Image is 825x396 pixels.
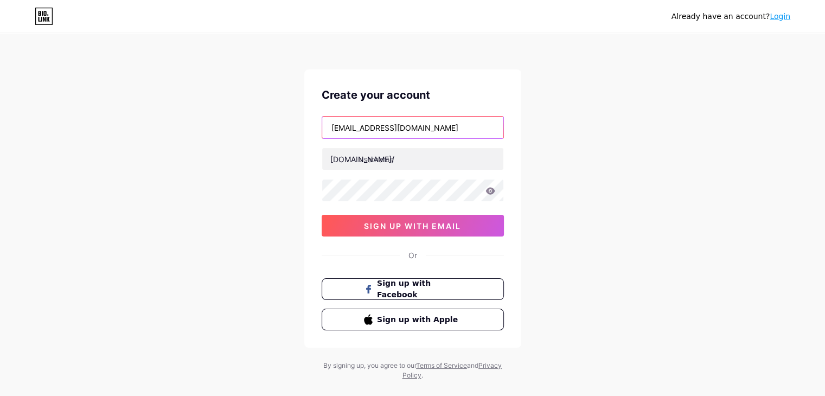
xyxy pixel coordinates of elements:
[322,278,504,300] button: Sign up with Facebook
[321,361,505,380] div: By signing up, you agree to our and .
[770,12,790,21] a: Login
[408,250,417,261] div: Or
[364,221,461,231] span: sign up with email
[322,148,503,170] input: username
[377,314,461,325] span: Sign up with Apple
[416,361,467,369] a: Terms of Service
[377,278,461,301] span: Sign up with Facebook
[322,309,504,330] button: Sign up with Apple
[322,87,504,103] div: Create your account
[671,11,790,22] div: Already have an account?
[330,154,394,165] div: [DOMAIN_NAME]/
[322,215,504,237] button: sign up with email
[322,117,503,138] input: Email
